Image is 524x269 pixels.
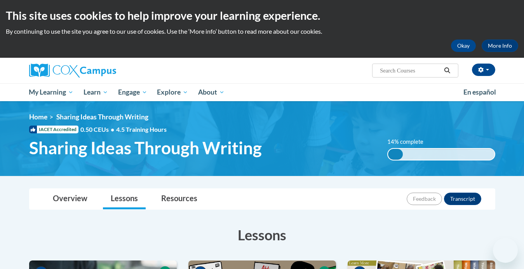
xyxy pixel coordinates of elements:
span: 4.5 Training Hours [116,126,167,133]
iframe: Button to launch messaging window [493,238,518,263]
button: Transcript [444,193,481,205]
a: Lessons [103,189,146,209]
a: En español [458,84,501,100]
span: 0.50 CEUs [80,125,116,134]
span: IACET Accredited [29,126,78,133]
span: Engage [118,88,147,97]
span: • [111,126,114,133]
span: Learn [84,88,108,97]
a: Cox Campus [29,64,177,78]
button: Okay [451,40,476,52]
a: Home [29,113,47,121]
span: My Learning [29,88,73,97]
label: 14% complete [387,138,432,146]
button: Feedback [407,193,442,205]
span: Sharing Ideas Through Writing [56,113,148,121]
div: 14% complete [388,149,403,160]
a: About [193,83,230,101]
button: Search [441,66,453,75]
a: More Info [482,40,518,52]
a: Overview [45,189,95,209]
span: Sharing Ideas Through Writing [29,138,262,158]
span: En español [463,88,496,96]
img: Cox Campus [29,64,116,78]
input: Search Courses [379,66,441,75]
a: My Learning [24,83,79,101]
div: Main menu [17,83,507,101]
h3: Lessons [29,225,495,245]
h2: This site uses cookies to help improve your learning experience. [6,8,518,23]
button: Account Settings [472,64,495,76]
a: Engage [113,83,152,101]
span: Explore [157,88,188,97]
a: Resources [153,189,205,209]
p: By continuing to use the site you agree to our use of cookies. Use the ‘More info’ button to read... [6,27,518,36]
a: Learn [78,83,113,101]
span: About [198,88,225,97]
a: Explore [152,83,193,101]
